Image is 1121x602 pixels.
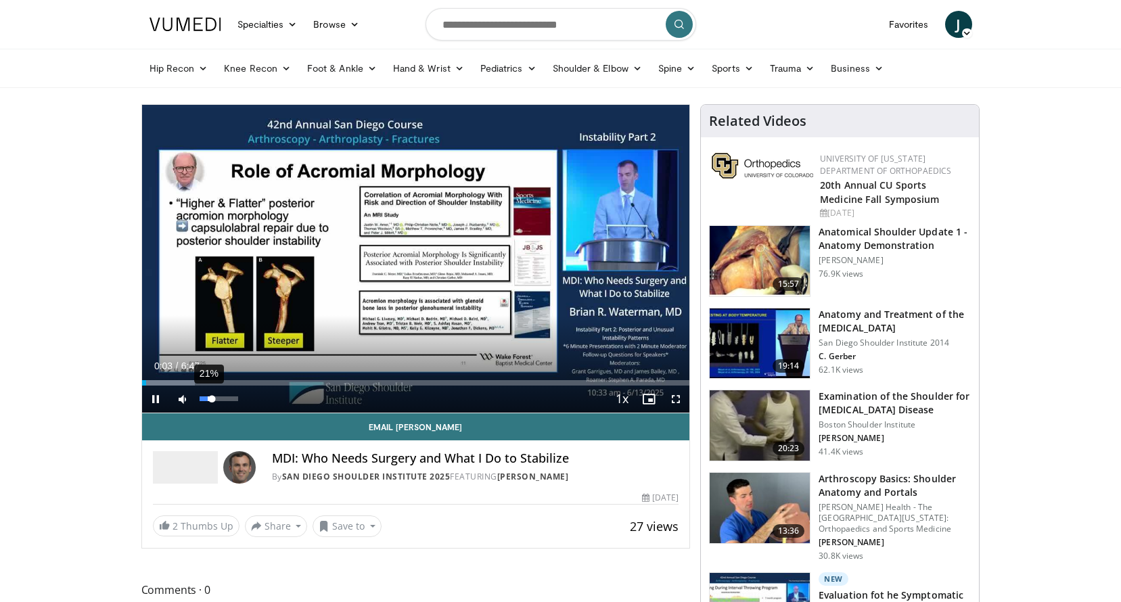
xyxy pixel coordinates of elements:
img: 355603a8-37da-49b6-856f-e00d7e9307d3.png.150x105_q85_autocrop_double_scale_upscale_version-0.2.png [712,153,813,179]
a: University of [US_STATE] Department of Orthopaedics [820,153,951,177]
p: New [819,572,848,586]
p: [PERSON_NAME] [819,433,971,444]
h3: Anatomical Shoulder Update 1 - Anatomy Demonstration [819,225,971,252]
span: 6:47 [181,361,200,371]
a: 20th Annual CU Sports Medicine Fall Symposium [820,179,939,206]
button: Enable picture-in-picture mode [635,386,662,413]
button: Share [245,515,308,537]
span: 19:14 [773,359,805,373]
a: Specialties [229,11,306,38]
h3: Anatomy and Treatment of the [MEDICAL_DATA] [819,308,971,335]
a: Pediatrics [472,55,545,82]
a: Sports [704,55,762,82]
span: 13:36 [773,524,805,538]
span: 0:03 [154,361,173,371]
a: Email [PERSON_NAME] [142,413,690,440]
p: 76.9K views [819,269,863,279]
a: Browse [305,11,367,38]
p: Boston Shoulder Institute [819,419,971,430]
a: Hip Recon [141,55,216,82]
img: 9534a039-0eaa-4167-96cf-d5be049a70d8.150x105_q85_crop-smart_upscale.jpg [710,473,810,543]
button: Fullscreen [662,386,689,413]
p: San Diego Shoulder Institute 2014 [819,338,971,348]
p: [PERSON_NAME] [819,255,971,266]
img: Avatar [223,451,256,484]
a: Favorites [881,11,937,38]
img: Screen_shot_2010-09-13_at_8.52.47_PM_1.png.150x105_q85_crop-smart_upscale.jpg [710,390,810,461]
a: Hand & Wrist [385,55,472,82]
a: Shoulder & Elbow [545,55,650,82]
a: J [945,11,972,38]
span: / [176,361,179,371]
a: Trauma [762,55,823,82]
h4: Related Videos [709,113,806,129]
a: Spine [650,55,704,82]
span: Comments 0 [141,581,691,599]
img: laj_3.png.150x105_q85_crop-smart_upscale.jpg [710,226,810,296]
a: [PERSON_NAME] [497,471,569,482]
p: 30.8K views [819,551,863,561]
p: C. Gerber [819,351,971,362]
div: By FEATURING [272,471,679,483]
a: 13:36 Arthroscopy Basics: Shoulder Anatomy and Portals [PERSON_NAME] Health - The [GEOGRAPHIC_DAT... [709,472,971,561]
a: Business [823,55,892,82]
a: 19:14 Anatomy and Treatment of the [MEDICAL_DATA] San Diego Shoulder Institute 2014 C. Gerber 62.... [709,308,971,379]
a: San Diego Shoulder Institute 2025 [282,471,451,482]
button: Playback Rate [608,386,635,413]
div: [DATE] [642,492,679,504]
a: 2 Thumbs Up [153,515,239,536]
a: 15:57 Anatomical Shoulder Update 1 - Anatomy Demonstration [PERSON_NAME] 76.9K views [709,225,971,297]
input: Search topics, interventions [426,8,696,41]
p: 41.4K views [819,446,863,457]
span: 20:23 [773,442,805,455]
div: Volume Level [200,396,238,401]
a: Knee Recon [216,55,299,82]
button: Save to [313,515,382,537]
h4: MDI: Who Needs Surgery and What I Do to Stabilize [272,451,679,466]
span: 15:57 [773,277,805,291]
img: San Diego Shoulder Institute 2025 [153,451,218,484]
video-js: Video Player [142,105,690,413]
a: 20:23 Examination of the Shoulder for [MEDICAL_DATA] Disease Boston Shoulder Institute [PERSON_NA... [709,390,971,461]
span: 2 [173,519,178,532]
img: VuMedi Logo [150,18,221,31]
h3: Arthroscopy Basics: Shoulder Anatomy and Portals [819,472,971,499]
h3: Examination of the Shoulder for [MEDICAL_DATA] Disease [819,390,971,417]
div: [DATE] [820,207,968,219]
div: Progress Bar [142,380,690,386]
a: Foot & Ankle [299,55,385,82]
p: [PERSON_NAME] [819,537,971,548]
p: [PERSON_NAME] Health - The [GEOGRAPHIC_DATA][US_STATE]: Orthopaedics and Sports Medicine [819,502,971,534]
span: 27 views [630,518,679,534]
p: 62.1K views [819,365,863,375]
img: 58008271-3059-4eea-87a5-8726eb53a503.150x105_q85_crop-smart_upscale.jpg [710,308,810,379]
button: Mute [169,386,196,413]
button: Pause [142,386,169,413]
